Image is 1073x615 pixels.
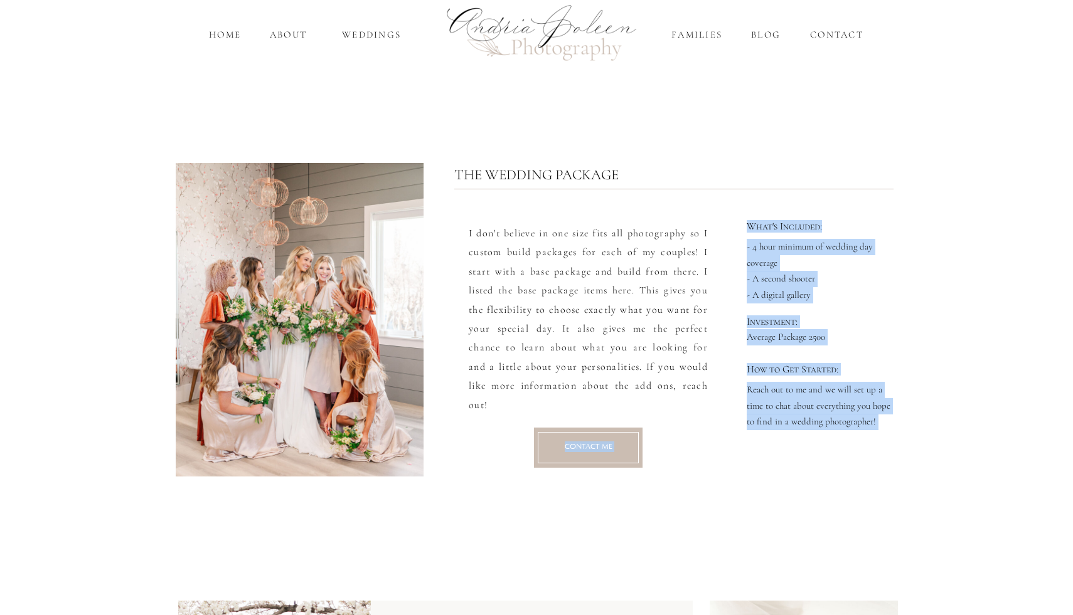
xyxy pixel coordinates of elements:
[747,317,897,329] h2: Investment:
[207,28,243,42] a: home
[747,239,897,302] p: - 4 hour minimum of wedding day coverage - A second shooter - A digital gallery
[550,441,627,454] a: Contact Me
[747,382,897,426] p: Reach out to me and we will set up a time to chat about everything you hope to find in a wedding ...
[747,364,897,377] h2: How to Get Started:
[670,28,724,42] a: Families
[267,28,310,42] a: About
[747,221,897,234] h2: What's Included:
[469,224,708,418] p: I don't believe in one size fits all photography so I custom build packages for each of my couple...
[807,28,867,42] a: Contact
[334,28,408,42] a: Weddings
[454,165,715,177] h1: The Wedding Package
[749,28,783,42] a: Blog
[747,329,897,345] p: Average Package 2500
